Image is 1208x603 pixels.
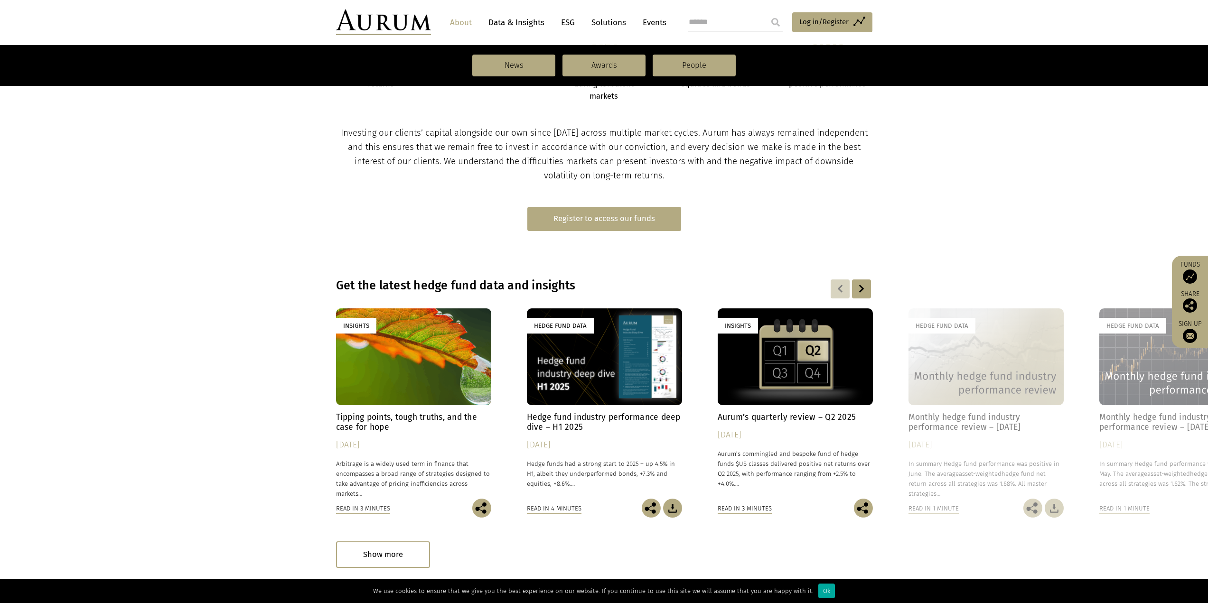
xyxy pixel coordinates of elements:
[908,318,975,334] div: Hedge Fund Data
[527,459,682,489] p: Hedge funds had a strong start to 2025 – up 4.5% in H1, albeit they underperformed bonds, +7.3% a...
[336,541,430,567] div: Show more
[336,412,491,432] h4: Tipping points, tough truths, and the case for hope
[527,412,682,432] h4: Hedge fund industry performance deep dive – H1 2025
[1099,318,1166,334] div: Hedge Fund Data
[638,14,666,31] a: Events
[663,499,682,518] img: Download Article
[718,318,758,334] div: Insights
[336,278,750,293] h3: Get the latest hedge fund data and insights
[908,459,1064,499] p: In summary Hedge fund performance was positive in June. The average hedge fund net return across ...
[472,55,555,76] a: News
[527,503,581,514] div: Read in 4 minutes
[653,55,736,76] a: People
[336,308,491,499] a: Insights Tipping points, tough truths, and the case for hope [DATE] Arbitrage is a widely used te...
[642,499,661,518] img: Share this post
[1099,503,1150,514] div: Read in 1 minute
[336,9,431,35] img: Aurum
[908,412,1064,432] h4: Monthly hedge fund industry performance review – [DATE]
[336,318,376,334] div: Insights
[587,14,631,31] a: Solutions
[1183,298,1197,313] img: Share this post
[527,207,681,231] a: Register to access our funds
[1177,260,1203,284] a: Funds
[854,499,873,518] img: Share this post
[336,459,491,499] p: Arbitrage is a widely used term in finance that encompasses a broad range of strategies designed ...
[718,449,873,489] p: Aurum’s commingled and bespoke fund of hedge funds $US classes delivered positive net returns ove...
[792,12,872,32] a: Log in/Register
[484,14,549,31] a: Data & Insights
[1177,320,1203,343] a: Sign up
[1147,470,1190,477] span: asset-weighted
[562,55,646,76] a: Awards
[818,584,835,598] div: Ok
[527,438,682,452] div: [DATE]
[445,14,477,31] a: About
[472,499,491,518] img: Share this post
[718,428,873,442] div: [DATE]
[1023,499,1042,518] img: Share this post
[718,412,873,422] h4: Aurum’s quarterly review – Q2 2025
[336,503,390,514] div: Read in 3 minutes
[1183,329,1197,343] img: Sign up to our newsletter
[1183,269,1197,284] img: Access Funds
[341,128,868,181] span: Investing our clients’ capital alongside our own since [DATE] across multiple market cycles. Auru...
[1045,499,1064,518] img: Download Article
[571,66,637,101] strong: Capital protection during turbulent markets
[908,438,1064,452] div: [DATE]
[1177,291,1203,313] div: Share
[556,14,580,31] a: ESG
[766,13,785,32] input: Submit
[799,16,849,28] span: Log in/Register
[718,308,873,499] a: Insights Aurum’s quarterly review – Q2 2025 [DATE] Aurum’s commingled and bespoke fund of hedge f...
[959,470,1002,477] span: asset-weighted
[527,318,594,334] div: Hedge Fund Data
[908,503,959,514] div: Read in 1 minute
[336,438,491,452] div: [DATE]
[527,308,682,499] a: Hedge Fund Data Hedge fund industry performance deep dive – H1 2025 [DATE] Hedge funds had a stro...
[718,503,772,514] div: Read in 3 minutes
